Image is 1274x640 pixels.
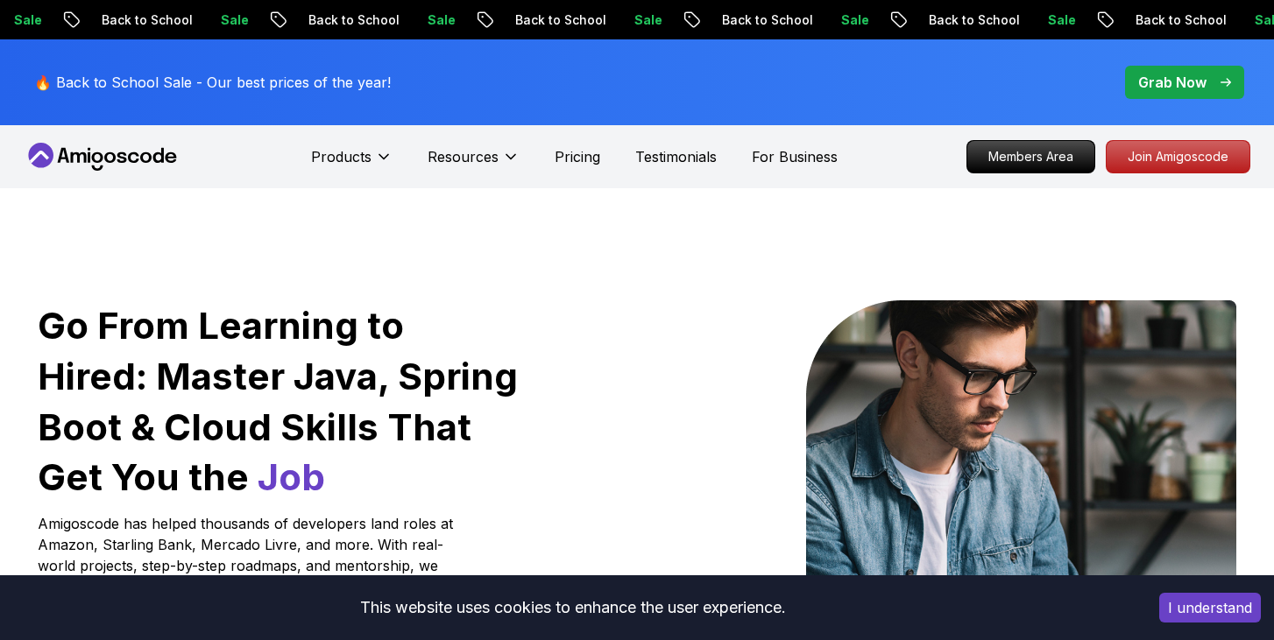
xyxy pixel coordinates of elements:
p: Sale [202,11,258,29]
a: Pricing [555,146,600,167]
p: Join Amigoscode [1107,141,1249,172]
button: Resources [428,146,520,181]
p: Sale [822,11,878,29]
a: Join Amigoscode [1106,140,1250,173]
p: Sale [408,11,464,29]
p: Members Area [967,141,1094,172]
div: This website uses cookies to enhance the user experience. [13,588,1133,627]
p: Back to School [82,11,202,29]
p: Back to School [909,11,1029,29]
button: Accept cookies [1159,593,1261,622]
p: Resources [428,146,499,167]
p: 🔥 Back to School Sale - Our best prices of the year! [34,72,391,93]
p: Back to School [289,11,408,29]
a: For Business [752,146,838,167]
p: Amigoscode has helped thousands of developers land roles at Amazon, Starling Bank, Mercado Livre,... [38,513,458,597]
p: Back to School [1116,11,1235,29]
p: Sale [1029,11,1085,29]
p: Sale [615,11,671,29]
a: Testimonials [635,146,717,167]
p: Back to School [703,11,822,29]
a: Members Area [966,140,1095,173]
button: Products [311,146,393,181]
h1: Go From Learning to Hired: Master Java, Spring Boot & Cloud Skills That Get You the [38,300,520,503]
span: Job [258,454,325,499]
p: Grab Now [1138,72,1207,93]
p: Back to School [496,11,615,29]
p: Products [311,146,372,167]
